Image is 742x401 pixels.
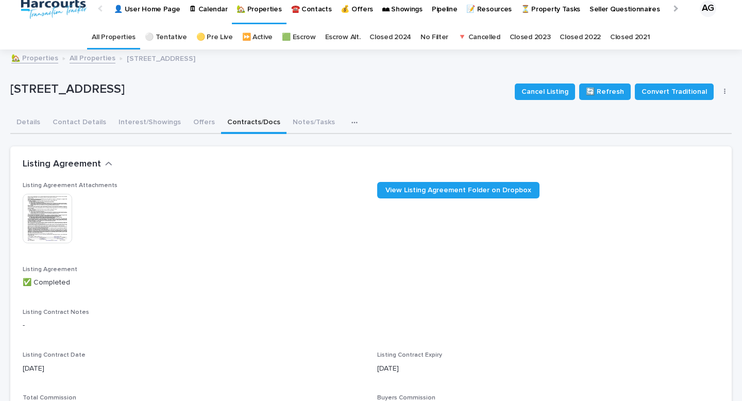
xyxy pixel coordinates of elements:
button: Details [10,112,46,134]
a: 🏡 Properties [11,52,58,63]
p: [STREET_ADDRESS] [127,52,195,63]
button: 🔄 Refresh [579,83,631,100]
button: Contact Details [46,112,112,134]
a: All Properties [70,52,115,63]
p: [DATE] [377,363,719,374]
button: Listing Agreement [23,159,112,170]
a: View Listing Agreement Folder on Dropbox [377,182,539,198]
p: [DATE] [23,363,365,374]
a: 🟡 Pre Live [196,25,233,49]
button: Notes/Tasks [286,112,341,134]
span: Listing Contract Date [23,352,86,358]
a: ⚪️ Tentative [145,25,187,49]
button: Contracts/Docs [221,112,286,134]
span: Buyers Commission [377,395,435,401]
p: ✅ Completed [23,277,365,288]
a: Closed 2022 [560,25,601,49]
p: [STREET_ADDRESS] [10,82,507,97]
button: Cancel Listing [515,83,575,100]
p: - [23,320,719,331]
button: Interest/Showings [112,112,187,134]
a: No Filter [420,25,448,49]
span: Listing Contract Notes [23,309,89,315]
span: Total Commission [23,395,76,401]
a: Escrow Alt. [325,25,361,49]
a: 🟩 Escrow [282,25,316,49]
span: Convert Traditional [642,87,707,97]
span: Listing Contract Expiry [377,352,442,358]
span: View Listing Agreement Folder on Dropbox [385,187,531,194]
a: Closed 2023 [510,25,551,49]
h2: Listing Agreement [23,159,101,170]
div: AG [700,1,716,17]
a: Closed 2024 [369,25,411,49]
span: Cancel Listing [521,87,568,97]
button: Offers [187,112,221,134]
button: Convert Traditional [635,83,714,100]
a: Closed 2021 [610,25,650,49]
a: All Properties [92,25,136,49]
a: 🔻 Cancelled [458,25,500,49]
span: 🔄 Refresh [586,87,624,97]
span: Listing Agreement Attachments [23,182,117,189]
a: ⏩ Active [242,25,273,49]
span: Listing Agreement [23,266,77,273]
